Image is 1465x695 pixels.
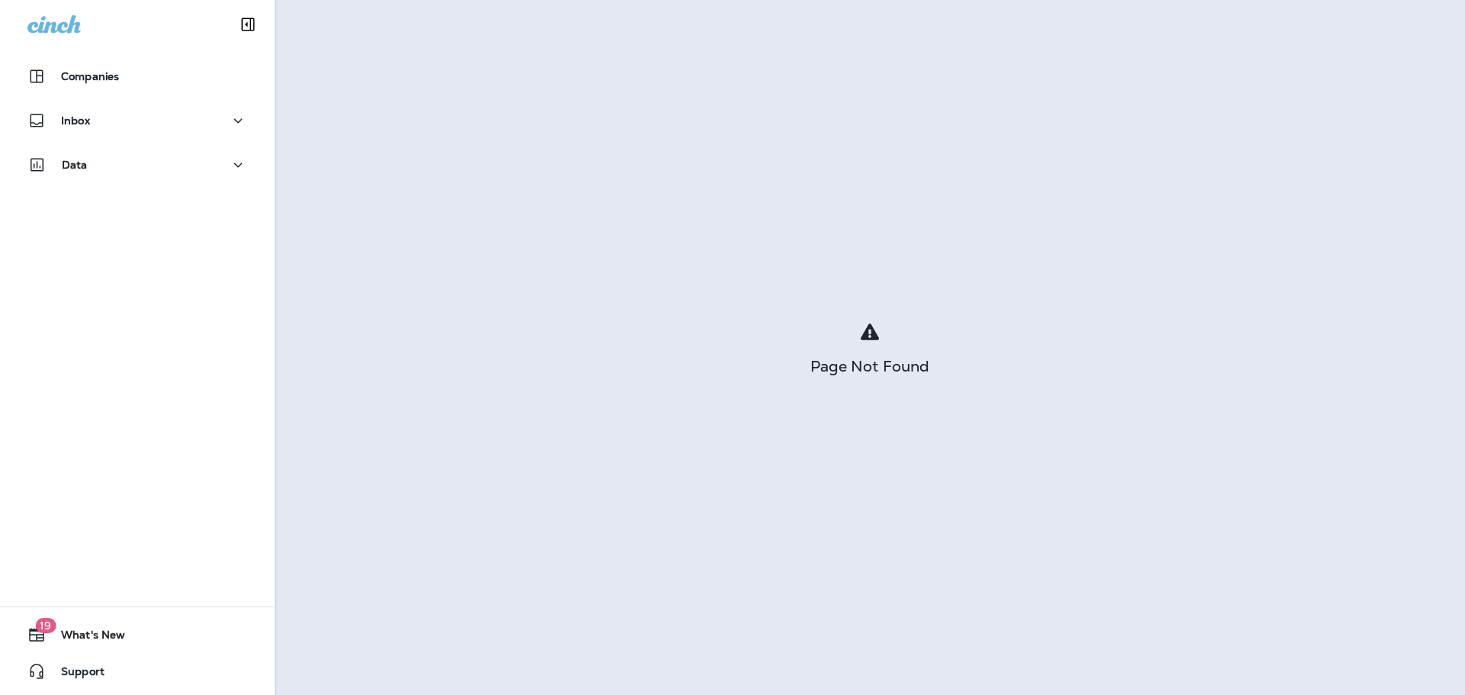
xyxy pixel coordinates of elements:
[46,665,105,684] span: Support
[275,360,1465,372] div: Page Not Found
[15,105,259,136] button: Inbox
[61,70,119,82] p: Companies
[46,629,125,647] span: What's New
[15,150,259,180] button: Data
[15,656,259,687] button: Support
[35,618,56,633] span: 19
[15,61,259,92] button: Companies
[227,9,269,40] button: Collapse Sidebar
[61,114,90,127] p: Inbox
[15,619,259,650] button: 19What's New
[62,159,88,171] p: Data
